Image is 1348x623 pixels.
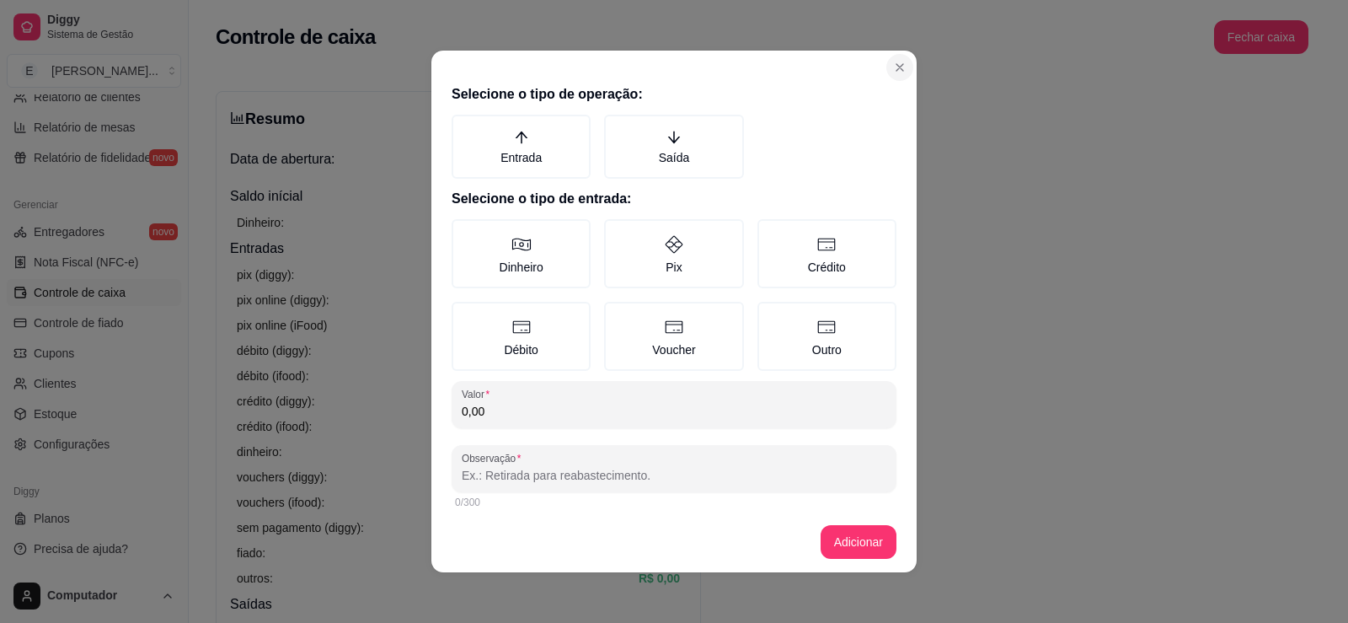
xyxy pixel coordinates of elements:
label: Pix [604,219,743,288]
label: Outro [757,302,896,371]
input: Valor [462,403,886,420]
input: Observação [462,467,886,484]
label: Saída [604,115,743,179]
span: arrow-down [666,130,682,145]
h2: Selecione o tipo de entrada: [452,189,896,209]
button: Adicionar [821,525,896,559]
label: Entrada [452,115,591,179]
button: Close [886,54,913,81]
label: Valor [462,387,495,401]
div: 0/300 [455,496,893,509]
span: arrow-up [514,130,529,145]
label: Observação [462,451,527,465]
label: Débito [452,302,591,371]
h2: Selecione o tipo de operação: [452,84,896,105]
label: Voucher [604,302,743,371]
label: Dinheiro [452,219,591,288]
label: Crédito [757,219,896,288]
